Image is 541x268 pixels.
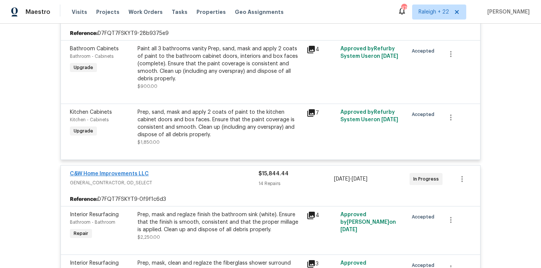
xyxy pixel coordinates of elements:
span: [DATE] [352,176,367,182]
span: Approved by Refurby System User on [340,46,398,59]
div: D7FQT7FSKYT9-28b9375e9 [61,27,480,40]
span: $2,250.00 [138,235,160,239]
div: D7FQT7FSKYT9-0f9f1c6d3 [61,193,480,206]
span: Accepted [412,47,437,55]
span: Visits [72,8,87,16]
span: Kitchen - Cabinets [70,117,109,122]
span: Approved by Refurby System User on [340,110,398,122]
span: Bathroom Cabinets [70,46,119,51]
span: [DATE] [340,227,357,232]
span: [DATE] [334,176,350,182]
span: $1,850.00 [138,140,160,145]
span: In Progress [413,175,442,183]
div: 479 [401,5,407,12]
div: Paint all 3 bathrooms vanity Prep, sand, mask and apply 2 coats of paint to the bathroom cabinet ... [138,45,302,83]
div: 4 [307,45,336,54]
span: Raleigh + 22 [419,8,449,16]
div: Prep, sand, mask and apply 2 coats of paint to the kitchen cabinet doors and box faces. Ensure th... [138,108,302,139]
span: Work Orders [128,8,163,16]
div: Prep, mask and reglaze finish the bathroom sink (white). Ensure that the finish is smooth, consis... [138,211,302,233]
div: 14 Repairs [258,180,334,187]
span: Bathroom - Bathroom [70,220,115,224]
span: $900.00 [138,84,157,89]
div: 4 [307,211,336,220]
span: Accepted [412,111,437,118]
span: Geo Assignments [235,8,284,16]
span: Tasks [172,9,187,15]
span: Interior Resurfacing [70,260,119,266]
span: Bathroom - Cabinets [70,54,113,59]
span: Upgrade [71,64,96,71]
span: $15,844.44 [258,171,289,176]
div: 7 [307,108,336,117]
span: [DATE] [381,54,398,59]
b: Reference: [70,30,98,37]
b: Reference: [70,196,98,203]
span: [PERSON_NAME] [484,8,530,16]
span: [DATE] [381,117,398,122]
span: Maestro [26,8,50,16]
span: - [334,175,367,183]
span: Approved by [PERSON_NAME] on [340,212,396,232]
span: Interior Resurfacing [70,212,119,217]
span: GENERAL_CONTRACTOR, OD_SELECT [70,179,258,187]
span: Accepted [412,213,437,221]
span: Properties [196,8,226,16]
span: Kitchen Cabinets [70,110,112,115]
span: Upgrade [71,127,96,135]
a: C&W Home Improvements LLC [70,171,149,176]
span: Repair [71,230,91,237]
span: Projects [96,8,119,16]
